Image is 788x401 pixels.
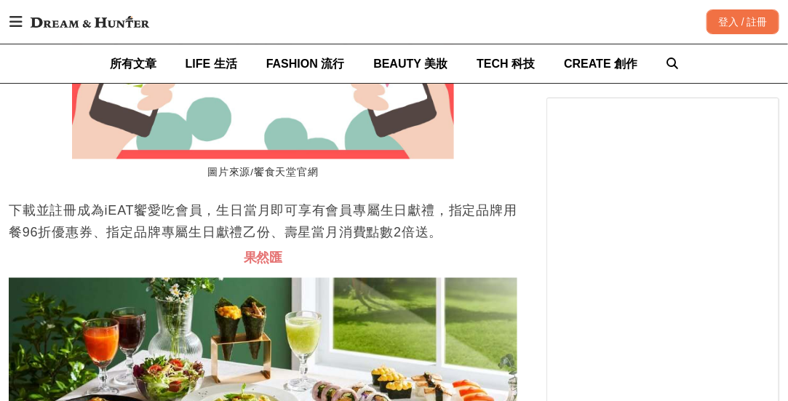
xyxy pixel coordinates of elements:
[477,44,535,83] a: TECH 科技
[373,44,447,83] a: BEAUTY 美妝
[266,57,345,70] span: FASHION 流行
[23,9,156,35] img: Dream & Hunter
[266,44,345,83] a: FASHION 流行
[564,57,637,70] span: CREATE 創作
[564,44,637,83] a: CREATE 創作
[110,57,156,70] span: 所有文章
[477,57,535,70] span: TECH 科技
[186,44,237,83] a: LIFE 生活
[186,57,237,70] span: LIFE 生活
[9,199,517,243] p: 下載並註冊成為iEAT饗愛吃會員，生日當月即可享有會員專屬生日獻禮，指定品牌用餐96折優惠券、指定品牌專屬生日獻禮乙份、壽星當月消費點數2倍送。
[373,57,447,70] span: BEAUTY 美妝
[72,159,453,187] figcaption: 圖片來源/饗食天堂官網
[707,9,779,34] div: 登入 / 註冊
[244,250,282,265] span: 果然匯
[110,44,156,83] a: 所有文章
